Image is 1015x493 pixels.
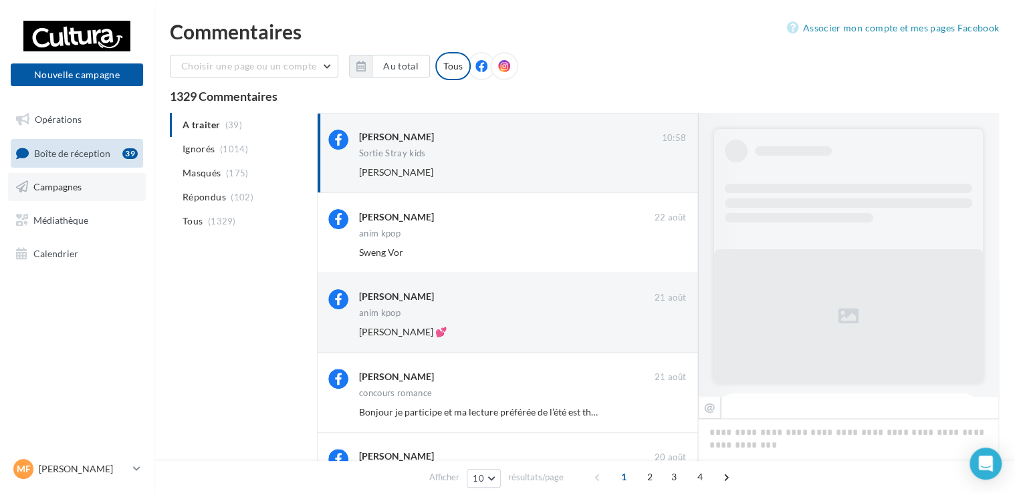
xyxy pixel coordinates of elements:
[467,469,501,488] button: 10
[226,168,249,178] span: (175)
[33,181,82,192] span: Campagnes
[689,466,711,488] span: 4
[359,450,434,463] div: [PERSON_NAME]
[359,130,434,144] div: [PERSON_NAME]
[8,106,146,134] a: Opérations
[359,309,401,317] div: anim kpop
[429,471,459,484] span: Afficher
[359,370,434,383] div: [PERSON_NAME]
[359,406,705,418] span: Bonjour je participe et ma lecture préférée de l’été est the spanish love deception 🇪🇸
[655,212,686,224] span: 22 août
[359,229,401,238] div: anim kpop
[170,90,999,102] div: 1329 Commentaires
[183,214,203,228] span: Tous
[508,471,564,484] span: résultats/page
[8,139,146,168] a: Boîte de réception39
[8,206,146,234] a: Médiathèque
[33,247,78,259] span: Calendrier
[359,290,434,303] div: [PERSON_NAME]
[359,326,447,337] span: [PERSON_NAME] 💕
[613,466,635,488] span: 1
[359,246,403,258] span: Sweng Vor
[970,448,1002,480] div: Open Intercom Messenger
[639,466,661,488] span: 2
[655,371,686,383] span: 21 août
[435,52,471,80] div: Tous
[349,55,430,77] button: Au total
[8,173,146,201] a: Campagnes
[33,214,88,226] span: Médiathèque
[208,216,236,226] span: (1329)
[663,466,685,488] span: 3
[39,462,128,476] p: [PERSON_NAME]
[183,142,215,156] span: Ignorés
[359,166,433,178] span: [PERSON_NAME]
[170,21,999,41] div: Commentaires
[11,63,143,86] button: Nouvelle campagne
[372,55,430,77] button: Au total
[181,60,316,71] span: Choisir une page ou un compte
[122,148,138,159] div: 39
[183,190,226,204] span: Répondus
[359,149,426,158] div: Sortie Stray kids
[35,114,82,125] span: Opérations
[183,166,221,180] span: Masqués
[231,192,253,202] span: (102)
[787,20,999,36] a: Associer mon compte et mes pages Facebook
[473,473,484,484] span: 10
[655,292,686,304] span: 21 août
[34,147,110,158] span: Boîte de réception
[220,144,248,154] span: (1014)
[359,389,432,397] div: concours romance
[170,55,338,77] button: Choisir une page ou un compte
[359,210,434,224] div: [PERSON_NAME]
[655,452,686,464] span: 20 août
[661,132,686,144] span: 10:58
[8,240,146,268] a: Calendrier
[17,462,31,476] span: MF
[11,456,143,482] a: MF [PERSON_NAME]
